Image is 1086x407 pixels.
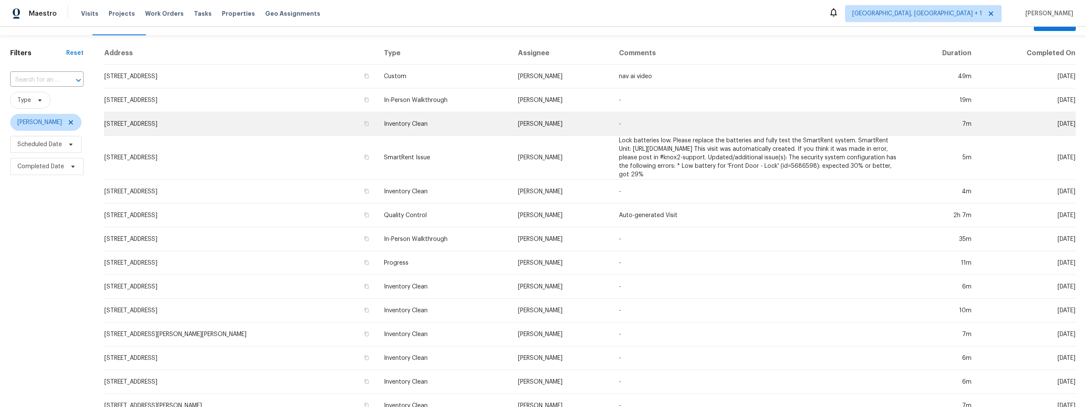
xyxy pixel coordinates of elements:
th: Address [104,42,377,65]
td: 49m [904,65,979,88]
td: 11m [904,251,979,275]
button: Copy Address [363,211,370,219]
td: Custom [377,65,512,88]
td: [DATE] [978,251,1076,275]
span: Properties [222,9,255,18]
td: [PERSON_NAME] [511,346,612,370]
span: Type [17,96,31,105]
td: Inventory Clean [377,180,512,203]
td: [PERSON_NAME] [511,112,612,136]
td: [DATE] [978,299,1076,322]
td: [STREET_ADDRESS] [104,370,377,394]
th: Duration [904,42,979,65]
button: Copy Address [363,378,370,385]
h1: Filters [10,49,66,57]
td: [STREET_ADDRESS] [104,275,377,299]
th: Type [377,42,512,65]
td: 5m [904,136,979,180]
td: [STREET_ADDRESS] [104,346,377,370]
span: Geo Assignments [265,9,320,18]
th: Completed On [978,42,1076,65]
td: [PERSON_NAME] [511,203,612,227]
td: Progress [377,251,512,275]
span: Work Orders [145,9,184,18]
td: In-Person Walkthrough [377,227,512,251]
td: - [612,346,904,370]
td: Inventory Clean [377,112,512,136]
td: 6m [904,346,979,370]
button: Copy Address [363,72,370,80]
td: [STREET_ADDRESS] [104,136,377,180]
td: 6m [904,275,979,299]
td: 19m [904,88,979,112]
button: Copy Address [363,120,370,127]
td: [STREET_ADDRESS] [104,180,377,203]
td: - [612,370,904,394]
span: [PERSON_NAME] [1022,9,1073,18]
td: 6m [904,370,979,394]
td: [DATE] [978,65,1076,88]
span: Scheduled Date [17,140,62,149]
td: [PERSON_NAME] [511,88,612,112]
td: - [612,88,904,112]
td: Inventory Clean [377,322,512,346]
td: [DATE] [978,180,1076,203]
td: [DATE] [978,112,1076,136]
td: 10m [904,299,979,322]
span: Maestro [29,9,57,18]
td: [DATE] [978,136,1076,180]
td: nav ai video [612,65,904,88]
td: [PERSON_NAME] [511,180,612,203]
td: Lock batteries low. Please replace the batteries and fully test the SmartRent system. SmartRent U... [612,136,904,180]
button: Copy Address [363,259,370,266]
td: SmartRent Issue [377,136,512,180]
td: Inventory Clean [377,275,512,299]
td: [PERSON_NAME] [511,299,612,322]
button: Copy Address [363,283,370,290]
span: [PERSON_NAME] [17,118,62,127]
td: - [612,275,904,299]
td: [PERSON_NAME] [511,322,612,346]
td: [PERSON_NAME] [511,251,612,275]
span: Projects [109,9,135,18]
td: - [612,180,904,203]
td: - [612,251,904,275]
button: Copy Address [363,153,370,161]
td: Inventory Clean [377,370,512,394]
td: [DATE] [978,346,1076,370]
td: 7m [904,322,979,346]
td: Quality Control [377,203,512,227]
td: [STREET_ADDRESS] [104,203,377,227]
td: Inventory Clean [377,346,512,370]
td: - [612,299,904,322]
td: [STREET_ADDRESS][PERSON_NAME][PERSON_NAME] [104,322,377,346]
td: [DATE] [978,275,1076,299]
button: Copy Address [363,306,370,314]
td: [STREET_ADDRESS] [104,251,377,275]
th: Assignee [511,42,612,65]
td: [STREET_ADDRESS] [104,299,377,322]
td: In-Person Walkthrough [377,88,512,112]
td: [PERSON_NAME] [511,227,612,251]
td: [STREET_ADDRESS] [104,112,377,136]
div: Reset [66,49,84,57]
td: Auto-generated Visit [612,203,904,227]
td: 7m [904,112,979,136]
span: Completed Date [17,162,64,171]
span: [GEOGRAPHIC_DATA], [GEOGRAPHIC_DATA] + 1 [852,9,982,18]
td: [DATE] [978,322,1076,346]
td: [DATE] [978,203,1076,227]
td: - [612,227,904,251]
button: Open [73,74,84,86]
button: Copy Address [363,96,370,104]
td: [STREET_ADDRESS] [104,227,377,251]
button: Copy Address [363,354,370,362]
button: Copy Address [363,330,370,338]
td: [STREET_ADDRESS] [104,65,377,88]
td: [DATE] [978,88,1076,112]
td: Inventory Clean [377,299,512,322]
td: [PERSON_NAME] [511,370,612,394]
td: [DATE] [978,370,1076,394]
th: Comments [612,42,904,65]
td: - [612,322,904,346]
